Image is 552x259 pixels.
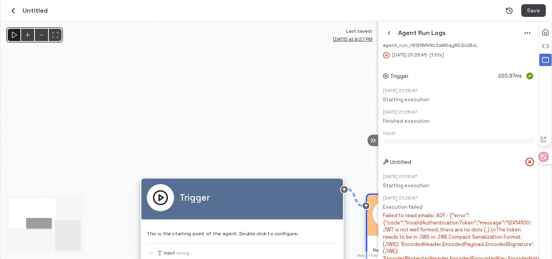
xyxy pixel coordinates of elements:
p: The input to the agent [164,250,175,256]
p: Untitled [390,158,413,166]
p: Starting execution [383,96,534,104]
div: Configure a node [539,40,552,52]
span: Thu, Sep 04, 2025 21:27 [333,35,372,43]
p: Execution failed [383,204,534,211]
span: input [383,129,534,137]
g: Edge from trigger-dr8ytAlcxdno to node-niKqs1ulHZxd [348,190,362,206]
p: Trigger [180,191,210,205]
div: Overall configuration and settings of the agent [539,26,552,38]
p: Finished execution [383,118,534,125]
span: String [176,249,189,257]
span: [DATE] 21:26:47 [383,173,534,181]
span: [DATE] 21:26:45 [392,51,427,59]
span: agent_run_HEB1WfKNz2aW6qy6EJjUd3sL [383,41,534,49]
p: This is the starting point of the agent. Double click to configure. [147,230,338,238]
span: [DATE] 21:26:47 [383,87,534,95]
p: Trigger [390,72,411,80]
p: Starting execution [383,182,534,190]
span: ( 1.01s ) [429,51,444,59]
a: React Flow attribution [357,253,377,258]
div: Drag to connect to next node or add new node [340,185,348,193]
h6: Agent Run Logs [398,28,446,38]
p: 220.97ms [498,73,522,80]
span: [DATE] 21:26:47 [383,194,534,202]
div: View all agent runs [539,54,552,66]
div: Drag to connect to dependent node [362,202,370,210]
button: menu [520,26,534,40]
span: Last saved: [346,27,372,35]
span: [DATE] 21:26:47 [383,108,534,116]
